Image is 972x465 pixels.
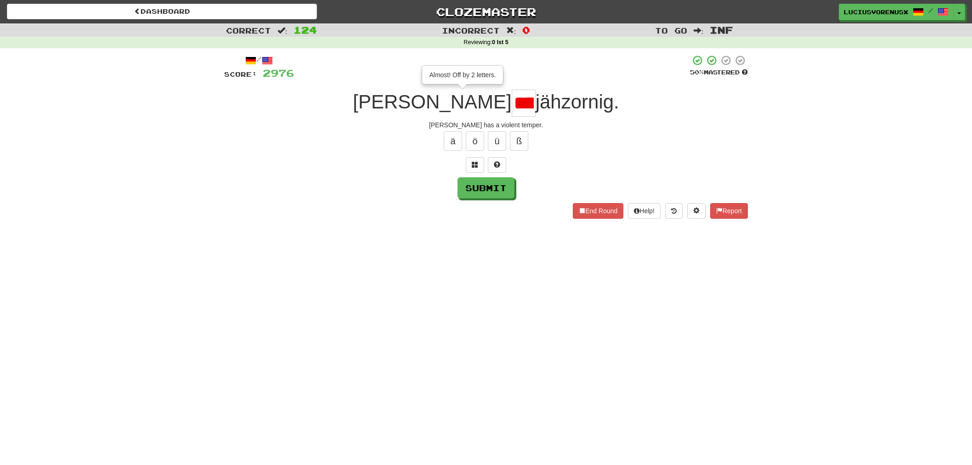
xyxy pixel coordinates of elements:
[844,8,908,16] span: LuciusVorenusX
[466,157,484,173] button: Switch sentence to multiple choice alt+p
[294,24,317,35] span: 124
[665,203,683,219] button: Round history (alt+y)
[510,131,528,151] button: ß
[492,39,509,45] strong: 0 Ist 5
[839,4,954,20] a: LuciusVorenusX /
[506,27,516,34] span: :
[928,7,933,14] span: /
[277,27,288,34] span: :
[655,26,687,35] span: To go
[224,70,257,78] span: Score:
[353,91,511,113] span: [PERSON_NAME]
[488,131,506,151] button: ü
[7,4,317,19] a: Dashboard
[522,24,530,35] span: 0
[331,4,641,20] a: Clozemaster
[573,203,623,219] button: End Round
[442,26,500,35] span: Incorrect
[458,177,514,198] button: Submit
[224,55,294,66] div: /
[690,68,704,76] span: 50 %
[628,203,661,219] button: Help!
[710,203,748,219] button: Report
[429,71,496,79] span: Almost! Off by 2 letters.
[710,24,733,35] span: Inf
[690,68,748,77] div: Mastered
[263,67,294,79] span: 2976
[224,120,748,130] div: [PERSON_NAME] has a violent temper.
[226,26,271,35] span: Correct
[444,131,462,151] button: ä
[694,27,704,34] span: :
[536,91,619,113] span: jähzornig.
[488,157,506,173] button: Single letter hint - you only get 1 per sentence and score half the points! alt+h
[466,131,484,151] button: ö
